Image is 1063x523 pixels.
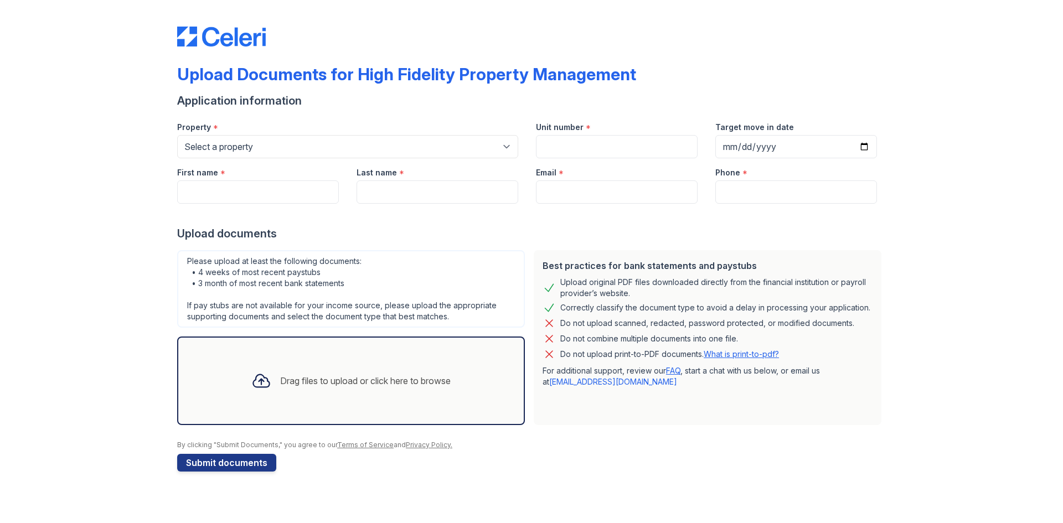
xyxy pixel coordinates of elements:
[177,93,886,108] div: Application information
[357,167,397,178] label: Last name
[543,259,873,272] div: Best practices for bank statements and paystubs
[560,301,870,314] div: Correctly classify the document type to avoid a delay in processing your application.
[704,349,779,359] a: What is print-to-pdf?
[177,167,218,178] label: First name
[543,365,873,387] p: For additional support, review our , start a chat with us below, or email us at
[177,441,886,449] div: By clicking "Submit Documents," you agree to our and
[406,441,452,449] a: Privacy Policy.
[560,332,738,345] div: Do not combine multiple documents into one file.
[536,167,556,178] label: Email
[560,349,779,360] p: Do not upload print-to-PDF documents.
[177,454,276,472] button: Submit documents
[280,374,451,387] div: Drag files to upload or click here to browse
[536,122,584,133] label: Unit number
[666,366,680,375] a: FAQ
[715,167,740,178] label: Phone
[560,317,854,330] div: Do not upload scanned, redacted, password protected, or modified documents.
[177,122,211,133] label: Property
[177,226,886,241] div: Upload documents
[337,441,394,449] a: Terms of Service
[177,64,636,84] div: Upload Documents for High Fidelity Property Management
[560,277,873,299] div: Upload original PDF files downloaded directly from the financial institution or payroll provider’...
[549,377,677,386] a: [EMAIL_ADDRESS][DOMAIN_NAME]
[715,122,794,133] label: Target move in date
[177,250,525,328] div: Please upload at least the following documents: • 4 weeks of most recent paystubs • 3 month of mo...
[177,27,266,46] img: CE_Logo_Blue-a8612792a0a2168367f1c8372b55b34899dd931a85d93a1a3d3e32e68fde9ad4.png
